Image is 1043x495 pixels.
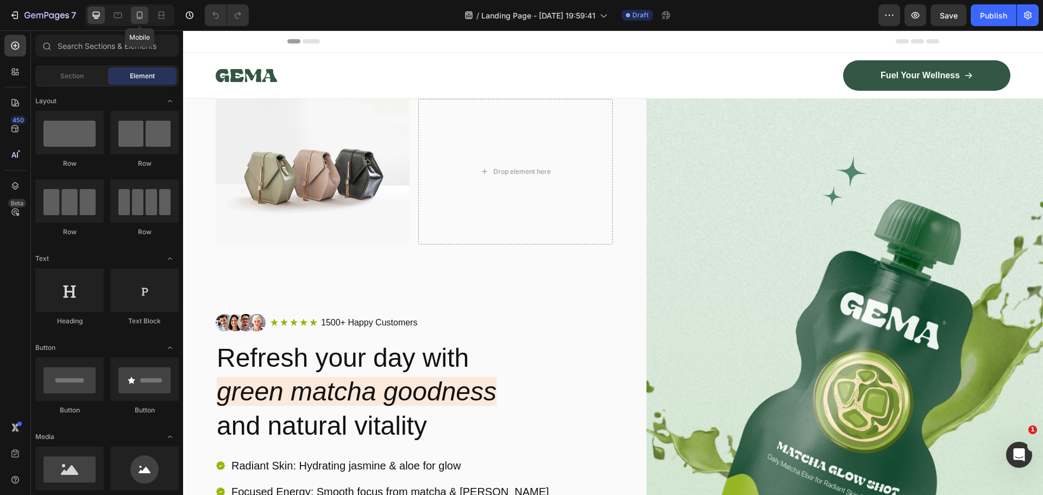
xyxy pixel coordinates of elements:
span: Element [130,71,155,81]
span: / [476,10,479,21]
span: Text [35,254,49,264]
span: Media [35,432,54,442]
iframe: Design area [183,30,1043,495]
span: Layout [35,96,56,106]
div: Undo/Redo [205,4,249,26]
div: Publish [980,10,1007,21]
p: Radiant Skin: Hydrating jasmine & aloe for glow [48,428,366,442]
input: Search Sections & Elements [35,35,179,57]
span: Draft [632,10,649,20]
div: Text Block [110,316,179,326]
div: Button [110,405,179,415]
div: Heading [35,316,104,326]
button: Publish [971,4,1016,26]
button: 7 [4,4,81,26]
div: Beta [8,199,26,208]
img: image_demo.jpg [33,68,227,214]
span: Landing Page - [DATE] 19:59:41 [481,10,595,21]
img: gempages_577162839735665555-9c5ada00-8fab-4cc8-9584-063ab6bf1c9f.png [33,284,83,301]
span: Toggle open [161,428,179,446]
span: Toggle open [161,339,179,356]
p: 7 [71,9,76,22]
p: Focused Energy: Smooth focus from matcha & [PERSON_NAME] [48,454,366,468]
p: 1500+ Happy Customers [138,287,234,298]
div: 450 [10,116,26,124]
div: Row [110,159,179,168]
i: green matcha goodness [34,347,313,375]
iframe: Intercom live chat [1006,442,1032,468]
div: Drop element here [310,137,368,146]
div: Button [35,405,104,415]
span: 1 [1028,425,1037,434]
span: Save [940,11,958,20]
div: Row [35,227,104,237]
span: Button [35,343,55,353]
button: Save [931,4,966,26]
div: Row [35,159,104,168]
span: Section [60,71,84,81]
div: Row [110,227,179,237]
p: Fuel Your Wellness [698,40,777,51]
span: Toggle open [161,250,179,267]
span: Toggle open [161,92,179,110]
h2: Refresh your day with and natural vitality [33,310,430,413]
